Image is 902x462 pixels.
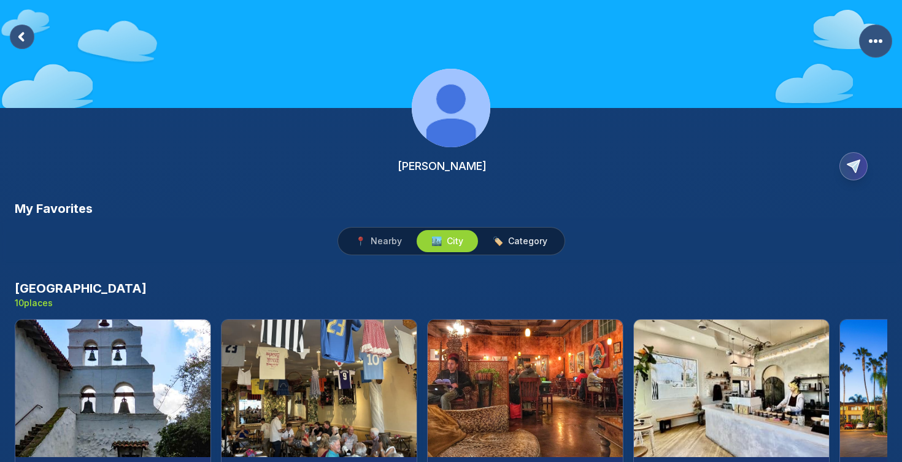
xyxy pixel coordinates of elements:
[493,235,503,247] span: 🏷️
[447,235,463,247] span: City
[478,230,562,252] button: 🏷️Category
[222,320,417,457] img: Trattoria da Sofia
[15,200,93,217] h3: My Favorites
[15,297,147,309] p: 10 places
[15,320,210,457] img: Mission San Diego de Alcalá
[341,230,417,252] button: 📍Nearby
[15,280,147,297] h3: [GEOGRAPHIC_DATA]
[431,235,442,247] span: 🏙️
[508,235,547,247] span: Category
[417,230,478,252] button: 🏙️City
[634,320,829,457] img: Genteel Coffee Roasters
[859,25,892,58] button: More Options
[428,320,623,457] img: Lestat's on Park
[412,69,490,147] img: Profile Image
[355,235,366,247] span: 📍
[371,235,402,247] span: Nearby
[398,158,487,175] h2: [PERSON_NAME]
[835,147,887,185] button: Copy Profile Link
